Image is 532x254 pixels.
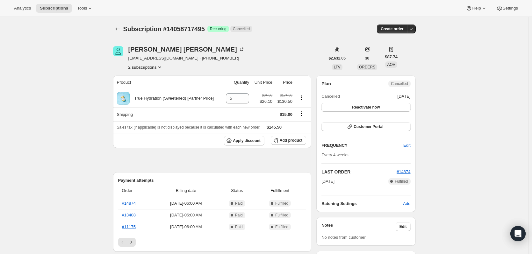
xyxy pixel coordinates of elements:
button: #14874 [397,169,410,175]
span: [DATE] [398,93,411,100]
button: Help [462,4,491,13]
span: Cancelled [391,81,408,86]
th: Price [274,75,294,89]
span: Help [472,6,481,11]
h2: FREQUENCY [321,142,403,149]
button: Tools [73,4,97,13]
span: Fulfilled [275,213,288,218]
span: Fulfillment [257,187,302,194]
span: Add [403,201,410,207]
span: Add product [280,138,302,143]
div: True Hydration (Sweetened) [Partner Price] [130,95,214,102]
small: $34.80 [262,93,272,97]
span: Billing date [155,187,216,194]
button: Next [127,238,136,247]
button: Subscriptions [36,4,72,13]
span: Status [220,187,254,194]
span: Fulfilled [275,224,288,229]
th: Unit Price [251,75,274,89]
h2: LAST ORDER [321,169,397,175]
span: Customer Portal [354,124,383,129]
button: Product actions [296,94,306,101]
span: [DATE] · 06:00 AM [155,224,216,230]
span: 30 [365,56,369,61]
button: Subscriptions [113,25,122,33]
span: Fulfilled [275,201,288,206]
span: Edit [399,224,407,229]
span: $87.74 [385,54,398,60]
h6: Batching Settings [321,201,403,207]
button: Shipping actions [296,110,306,117]
button: Add [399,199,414,209]
div: Open Intercom Messenger [510,226,526,241]
button: Analytics [10,4,35,13]
button: 30 [361,54,373,63]
span: Analytics [14,6,31,11]
span: Paid [235,213,243,218]
button: Add product [271,136,306,145]
button: Create order [377,25,407,33]
span: Tools [77,6,87,11]
button: $2,632.05 [325,54,349,63]
button: Edit [399,140,414,151]
span: [DATE] · 06:00 AM [155,212,216,218]
span: Apply discount [233,138,261,143]
nav: Pagination [118,238,306,247]
span: $2,632.05 [329,56,346,61]
span: Subscriptions [40,6,68,11]
th: Shipping [113,107,222,121]
span: AOV [387,62,395,67]
a: #11175 [122,224,136,229]
span: Create order [381,26,403,32]
span: $145.50 [267,125,282,130]
small: $174.00 [280,93,292,97]
button: Reactivate now [321,103,410,112]
span: [DATE] · 06:00 AM [155,200,216,207]
th: Product [113,75,222,89]
span: Paid [235,201,243,206]
span: [EMAIL_ADDRESS][DOMAIN_NAME] · [PHONE_NUMBER] [128,55,245,61]
a: #13408 [122,213,136,217]
span: Paid [235,224,243,229]
span: Subscription #14058717495 [123,25,205,32]
button: Edit [396,222,411,231]
button: Apply discount [224,136,264,145]
h2: Plan [321,81,331,87]
button: Product actions [128,64,163,70]
span: Reactivate now [352,105,380,110]
div: [PERSON_NAME] [PERSON_NAME] [128,46,245,53]
img: product img [117,92,130,105]
span: LTV [334,65,341,69]
span: Every 4 weeks [321,152,349,157]
th: Quantity [222,75,251,89]
span: Edit [403,142,410,149]
a: #14874 [122,201,136,206]
h3: Notes [321,222,396,231]
button: Customer Portal [321,122,410,131]
span: $15.00 [280,112,292,117]
span: [DATE] [321,178,334,185]
span: Cancelled [233,26,250,32]
th: Order [118,184,154,198]
span: Recurring [210,26,226,32]
span: Settings [503,6,518,11]
span: Fulfilled [395,179,408,184]
span: Cancelled [321,93,340,100]
button: Settings [492,4,522,13]
span: ORDERS [359,65,375,69]
span: No notes from customer [321,235,366,240]
span: $26.10 [260,98,272,105]
span: Sales tax (if applicable) is not displayed because it is calculated with each new order. [117,125,261,130]
span: Robert McNulty [113,46,123,56]
h2: Payment attempts [118,177,306,184]
span: $130.50 [276,98,292,105]
a: #14874 [397,169,410,174]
